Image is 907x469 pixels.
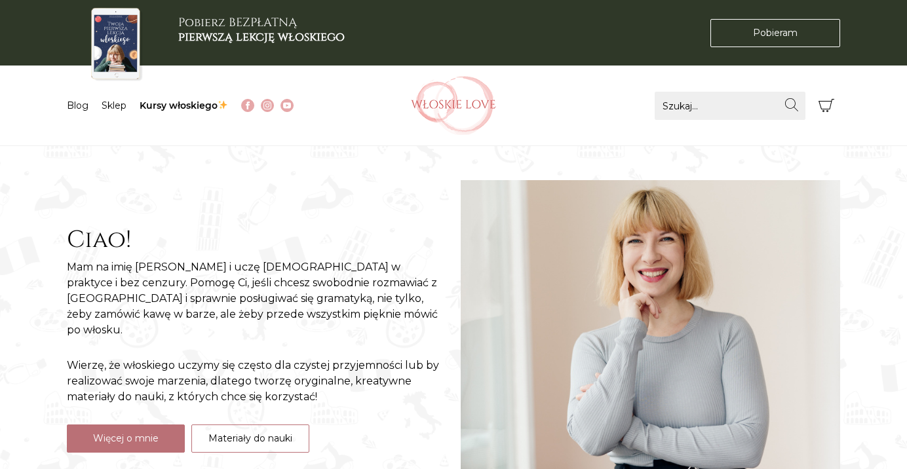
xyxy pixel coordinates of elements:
[191,424,309,453] a: Materiały do nauki
[710,19,840,47] a: Pobieram
[655,92,805,120] input: Szukaj...
[753,26,798,40] span: Pobieram
[812,92,840,120] button: Koszyk
[178,29,345,45] b: pierwszą lekcję włoskiego
[178,16,345,44] h3: Pobierz BEZPŁATNĄ
[140,100,228,111] a: Kursy włoskiego
[67,100,88,111] a: Blog
[411,76,496,135] img: Włoskielove
[102,100,126,111] a: Sklep
[67,424,185,453] a: Więcej o mnie
[218,100,227,109] img: ✨
[67,259,447,338] p: Mam na imię [PERSON_NAME] i uczę [DEMOGRAPHIC_DATA] w praktyce i bez cenzury. Pomogę Ci, jeśli ch...
[67,226,447,254] h2: Ciao!
[67,358,447,405] p: Wierzę, że włoskiego uczymy się często dla czystej przyjemności lub by realizować swoje marzenia,...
